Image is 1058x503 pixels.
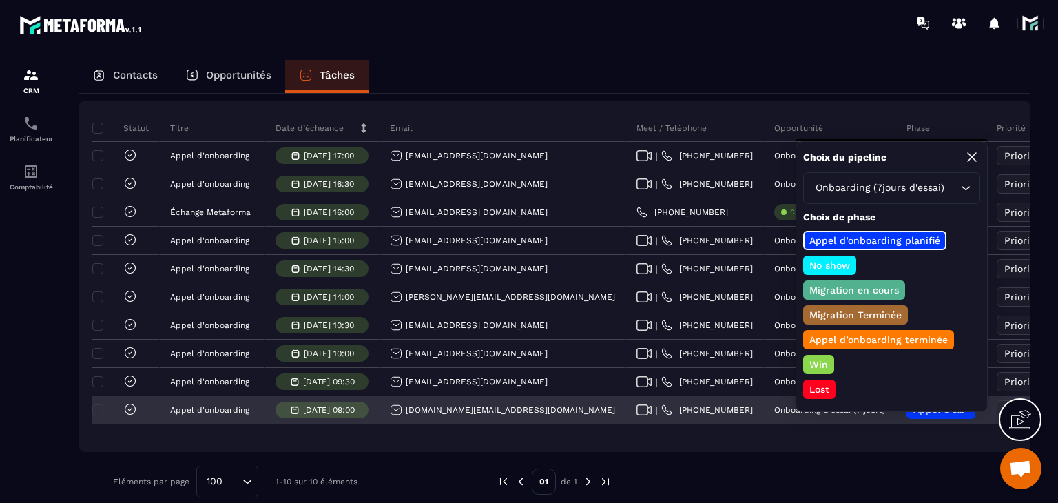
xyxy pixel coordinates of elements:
a: accountantaccountantComptabilité [3,153,59,201]
a: [PHONE_NUMBER] [661,235,753,246]
a: formationformationCRM [3,57,59,105]
p: Onboarding d'essai (7 jours) [774,264,885,274]
p: de 1 [561,476,577,487]
p: Email [390,123,413,134]
p: Lost [807,382,831,396]
span: | [656,264,658,274]
p: Onboarding d'essai (7 jours) [774,151,885,161]
p: No show [807,258,852,272]
p: Contacts [113,69,158,81]
p: Statut [96,123,149,134]
p: Éléments par page [113,477,189,486]
p: [DATE] 17:00 [304,151,354,161]
p: [DATE] 09:00 [303,405,355,415]
p: Opportunités [206,69,271,81]
a: [PHONE_NUMBER] [661,320,753,331]
a: [PHONE_NUMBER] [661,178,753,189]
span: | [656,151,658,161]
p: Créer des opportunités [790,207,867,217]
img: next [599,475,612,488]
p: Appel d'onboarding [170,349,249,358]
p: Titre [170,123,189,134]
p: Onboarding d'essai (7 jours) [774,320,885,330]
p: Priorité [997,123,1026,134]
span: Priorité [1004,348,1039,359]
a: Contacts [79,60,172,93]
p: 01 [532,469,556,495]
a: [PHONE_NUMBER] [636,207,728,218]
p: Onboarding d'essai (7 jours) [774,236,885,245]
p: [DATE] 10:30 [304,320,354,330]
input: Search for option [947,181,957,196]
span: Onboarding (7jours d'essai) [812,181,947,196]
span: | [656,179,658,189]
span: Priorité [1004,291,1039,302]
p: Comptabilité [3,183,59,191]
p: [DATE] 09:30 [303,377,355,387]
p: [DATE] 14:30 [304,264,354,274]
span: Priorité [1004,235,1039,246]
span: | [656,292,658,302]
p: Onboarding d'essai (7 jours) [774,377,885,387]
p: Migration Terminée [807,308,904,322]
p: Appel d'onboarding [170,236,249,245]
a: Tâches [285,60,369,93]
p: Planificateur [3,135,59,143]
span: Priorité [1004,178,1039,189]
img: scheduler [23,115,39,132]
p: Onboarding d'essai (7 jours) [774,349,885,358]
p: [DATE] 16:00 [304,207,354,217]
a: [PHONE_NUMBER] [661,291,753,302]
a: schedulerschedulerPlanificateur [3,105,59,153]
input: Search for option [227,474,239,489]
a: [PHONE_NUMBER] [661,376,753,387]
p: [DATE] 14:00 [304,292,354,302]
p: [DATE] 10:00 [304,349,354,358]
p: Appel d'onboarding [170,377,249,387]
div: Search for option [803,172,980,204]
img: next [582,475,594,488]
p: Date d’échéance [276,123,344,134]
a: Opportunités [172,60,285,93]
p: Tâches [320,69,355,81]
span: | [656,349,658,359]
span: | [656,405,658,415]
p: Appel d'onboarding [170,151,249,161]
p: Appel d'onboarding [170,405,249,415]
p: Phase [906,123,930,134]
p: Win [807,358,830,371]
span: 100 [202,474,227,489]
p: 1-10 sur 10 éléments [276,477,357,486]
p: Onboarding d'essai (7 jours) [774,292,885,302]
p: Appel d’onboarding terminée [807,333,950,347]
span: Priorité [1004,150,1039,161]
p: Choix de phase [803,211,980,224]
p: [DATE] 15:00 [304,236,354,245]
p: Onboarding d'essai (7 jours) [774,179,885,189]
p: Appel d’onboarding planifié [807,234,942,247]
p: Opportunité [774,123,823,134]
a: [PHONE_NUMBER] [661,263,753,274]
p: CRM [3,87,59,94]
img: prev [497,475,510,488]
p: Appel d'onboarding [170,292,249,302]
p: Échange Metaforma [170,207,251,217]
span: Priorité [1004,320,1039,331]
a: Ouvrir le chat [1000,448,1041,489]
p: Appel d'onboarding [170,264,249,274]
img: accountant [23,163,39,180]
img: logo [19,12,143,37]
div: Search for option [196,466,258,497]
p: Migration en cours [807,283,901,297]
a: [PHONE_NUMBER] [661,348,753,359]
img: prev [515,475,527,488]
p: Meet / Téléphone [636,123,707,134]
a: [PHONE_NUMBER] [661,150,753,161]
p: Appel d'onboarding [170,320,249,330]
span: | [656,377,658,387]
p: [DATE] 16:30 [304,179,354,189]
a: [PHONE_NUMBER] [661,404,753,415]
span: | [656,320,658,331]
img: formation [23,67,39,83]
span: Priorité [1004,376,1039,387]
